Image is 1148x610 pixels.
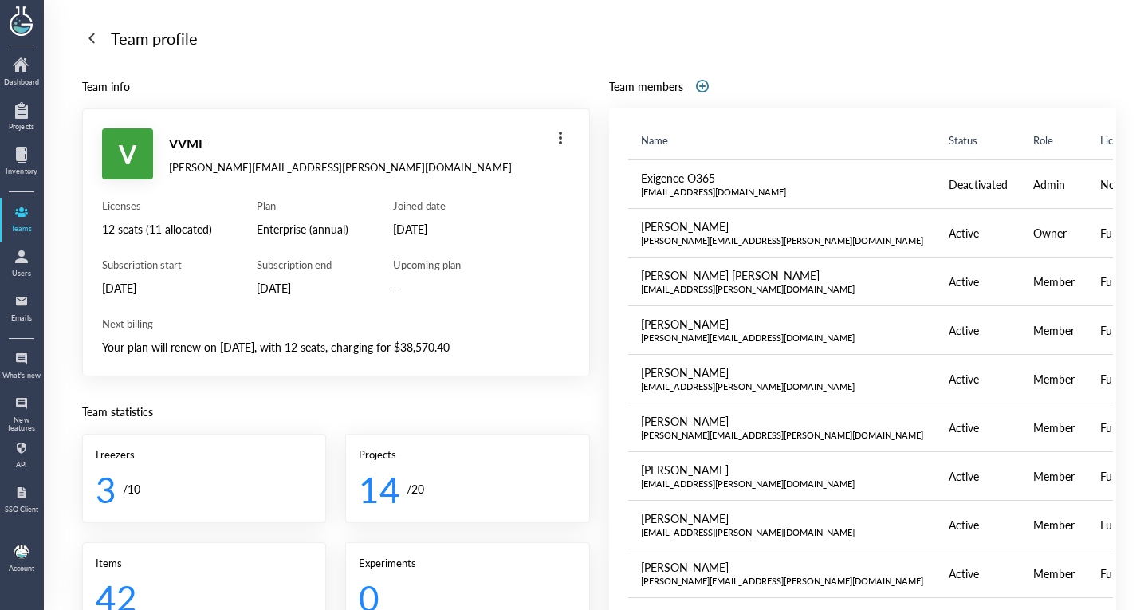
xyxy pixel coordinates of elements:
div: Items [96,556,313,570]
td: Active [936,306,1020,355]
a: SSO Client [2,480,41,521]
div: What's new [2,372,41,380]
div: Your plan will renew on [DATE], with 12 seats, charging for $38,570.40 [102,337,570,356]
td: Full [1087,501,1147,549]
div: [DATE] [102,278,212,297]
td: Active [936,258,1020,306]
div: Upcoming plan [393,258,460,272]
div: Enterprise (annual) [257,219,348,238]
div: API [2,461,41,469]
a: Dashboard [2,53,41,94]
div: Emails [2,314,41,322]
div: Inventory [2,167,41,175]
div: SSO Client [2,506,41,514]
td: Active [936,355,1020,403]
div: / 20 [407,479,424,498]
td: Member [1020,355,1087,403]
div: Users [2,270,41,277]
a: Team profile [82,26,1116,51]
div: Account [9,565,34,573]
span: V [119,128,136,179]
div: [PERSON_NAME] [641,510,924,526]
div: Experiments [359,556,576,570]
div: [PERSON_NAME] [641,413,924,429]
div: VVMF [169,133,512,154]
td: Member [1020,549,1087,598]
div: 14 [359,468,400,510]
div: 3 [96,468,116,510]
div: Team profile [111,26,198,51]
a: Users [2,244,41,285]
td: Admin [1020,159,1087,209]
td: None [1087,159,1147,209]
span: Role [1033,132,1053,148]
img: b9474ba4-a536-45cc-a50d-c6e2543a7ac2.jpeg [14,545,29,559]
div: 12 seats (11 allocated) [102,219,212,238]
div: Dashboard [2,78,41,86]
td: Member [1020,258,1087,306]
div: [DATE] [257,278,348,297]
td: Full [1087,355,1147,403]
div: [DATE] [393,219,460,238]
a: API [2,435,41,477]
td: Active [936,403,1020,452]
div: [PERSON_NAME][EMAIL_ADDRESS][PERSON_NAME][DOMAIN_NAME] [169,160,512,175]
td: Active [936,549,1020,598]
td: Full [1087,306,1147,355]
div: [PERSON_NAME][EMAIL_ADDRESS][PERSON_NAME][DOMAIN_NAME] [641,575,924,588]
div: [PERSON_NAME] [641,218,924,234]
div: - [393,278,460,297]
div: [EMAIL_ADDRESS][DOMAIN_NAME] [641,186,924,199]
td: Deactivated [936,159,1020,209]
td: Full [1087,209,1147,258]
td: Full [1087,258,1147,306]
div: Freezers [96,447,313,462]
div: [PERSON_NAME] [PERSON_NAME] [641,267,924,283]
td: Member [1020,306,1087,355]
div: [EMAIL_ADDRESS][PERSON_NAME][DOMAIN_NAME] [641,478,924,490]
div: Joined date [393,199,460,213]
span: Name [641,132,668,148]
div: Team info [82,77,590,96]
div: New features [2,416,41,433]
div: [EMAIL_ADDRESS][PERSON_NAME][DOMAIN_NAME] [641,526,924,539]
div: [PERSON_NAME][EMAIL_ADDRESS][DOMAIN_NAME] [641,332,924,344]
div: [EMAIL_ADDRESS][PERSON_NAME][DOMAIN_NAME] [641,380,924,393]
div: Exigence O365 [641,170,924,186]
div: Teams [2,225,41,233]
a: Projects [2,97,41,139]
div: Subscription start [102,258,212,272]
a: Inventory [2,142,41,183]
img: genemod logo [2,1,41,38]
div: Plan [257,199,348,213]
div: Team statistics [82,402,590,421]
a: What's new [2,346,41,388]
span: License [1100,132,1134,148]
td: Owner [1020,209,1087,258]
div: Subscription end [257,258,348,272]
td: Active [936,501,1020,549]
div: [PERSON_NAME] [641,462,924,478]
a: Emails [2,289,41,330]
a: New features [2,391,41,432]
div: [PERSON_NAME] [641,364,924,380]
div: Team members [609,77,683,95]
span: Status [949,132,977,148]
a: Teams [2,199,41,241]
div: [PERSON_NAME] [641,316,924,332]
div: Licenses [102,199,212,213]
td: Full [1087,549,1147,598]
td: Member [1020,501,1087,549]
div: Next billing [102,317,570,331]
td: Full [1087,452,1147,501]
td: Full [1087,403,1147,452]
div: [PERSON_NAME][EMAIL_ADDRESS][PERSON_NAME][DOMAIN_NAME] [641,234,924,247]
div: Projects [2,123,41,131]
td: Active [936,209,1020,258]
td: Active [936,452,1020,501]
td: Member [1020,452,1087,501]
td: Member [1020,403,1087,452]
div: / 10 [123,479,140,498]
div: Projects [359,447,576,462]
div: [PERSON_NAME][EMAIL_ADDRESS][PERSON_NAME][DOMAIN_NAME] [641,429,924,442]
